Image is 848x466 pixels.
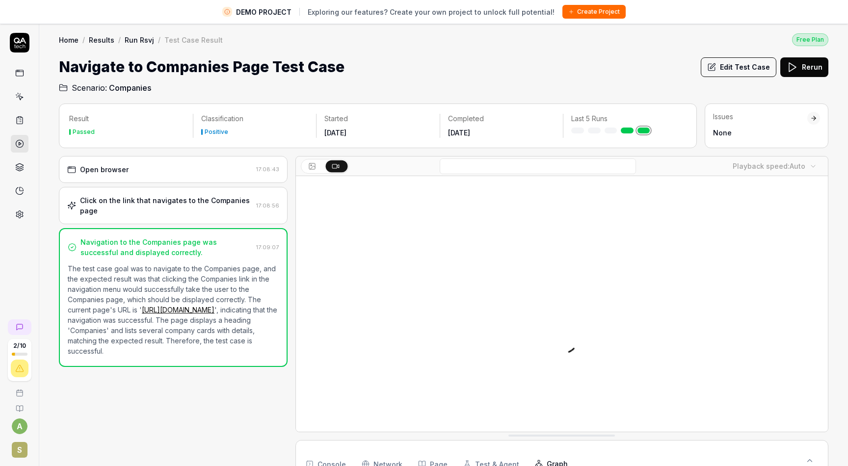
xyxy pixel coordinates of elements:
span: Scenario: [70,82,107,94]
p: Started [324,114,432,124]
span: Exploring our features? Create your own project to unlock full potential! [308,7,555,17]
div: Open browser [80,164,129,175]
button: Free Plan [792,33,828,46]
span: Companies [109,82,151,94]
span: DEMO PROJECT [236,7,291,17]
div: Positive [205,129,228,135]
time: [DATE] [324,129,346,137]
div: / [118,35,121,45]
div: Passed [73,129,95,135]
time: 17:08:56 [256,202,279,209]
a: New conversation [8,319,31,335]
button: a [12,418,27,434]
p: Last 5 Runs [571,114,679,124]
p: Completed [448,114,556,124]
div: None [713,128,807,138]
span: S [12,442,27,458]
p: The test case goal was to navigate to the Companies page, and the expected result was that clicki... [68,263,279,356]
div: Navigation to the Companies page was successful and displayed correctly. [80,237,252,258]
h1: Navigate to Companies Page Test Case [59,56,344,78]
p: Result [69,114,185,124]
a: Run Rsvj [125,35,154,45]
time: 17:09:07 [256,244,279,251]
a: [URL][DOMAIN_NAME] [142,306,214,314]
time: 17:08:43 [256,166,279,173]
a: Home [59,35,79,45]
div: Click on the link that navigates to the Companies page [80,195,252,216]
p: Classification [201,114,309,124]
div: Playback speed: [733,161,805,171]
button: Create Project [562,5,626,19]
time: [DATE] [448,129,470,137]
div: Issues [713,112,807,122]
div: Test Case Result [164,35,223,45]
button: Rerun [780,57,828,77]
button: Edit Test Case [701,57,776,77]
div: / [158,35,160,45]
a: Documentation [4,397,35,413]
a: Results [89,35,114,45]
div: / [82,35,85,45]
a: Book a call with us [4,381,35,397]
span: 2 / 10 [13,343,26,349]
button: S [4,434,35,460]
a: Scenario:Companies [59,82,151,94]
